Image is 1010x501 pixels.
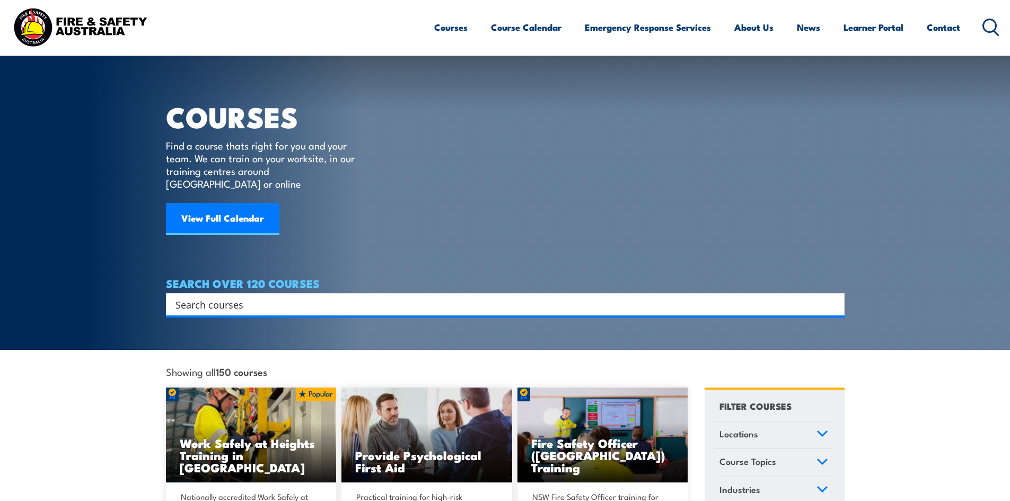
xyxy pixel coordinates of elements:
[166,104,370,129] h1: COURSES
[719,427,758,441] span: Locations
[715,421,833,449] a: Locations
[715,449,833,477] a: Course Topics
[797,13,820,41] a: News
[166,388,337,483] img: Work Safely at Heights Training (1)
[585,13,711,41] a: Emergency Response Services
[719,399,792,413] h4: FILTER COURSES
[355,449,498,473] h3: Provide Psychological First Aid
[216,364,267,379] strong: 150 courses
[734,13,774,41] a: About Us
[517,388,688,483] img: Fire Safety Advisor
[341,388,512,483] img: Mental Health First Aid Training Course from Fire & Safety Australia
[175,296,821,312] input: Search input
[826,297,841,312] button: Search magnifier button
[844,13,903,41] a: Learner Portal
[166,203,279,235] a: View Full Calendar
[719,482,760,497] span: Industries
[531,437,674,473] h3: Fire Safety Officer ([GEOGRAPHIC_DATA]) Training
[491,13,561,41] a: Course Calendar
[166,388,337,483] a: Work Safely at Heights Training in [GEOGRAPHIC_DATA]
[166,277,845,289] h4: SEARCH OVER 120 COURSES
[166,139,359,190] p: Find a course thats right for you and your team. We can train on your worksite, in our training c...
[517,388,688,483] a: Fire Safety Officer ([GEOGRAPHIC_DATA]) Training
[180,437,323,473] h3: Work Safely at Heights Training in [GEOGRAPHIC_DATA]
[434,13,468,41] a: Courses
[927,13,960,41] a: Contact
[719,454,776,469] span: Course Topics
[341,388,512,483] a: Provide Psychological First Aid
[166,366,267,377] span: Showing all
[178,297,823,312] form: Search form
